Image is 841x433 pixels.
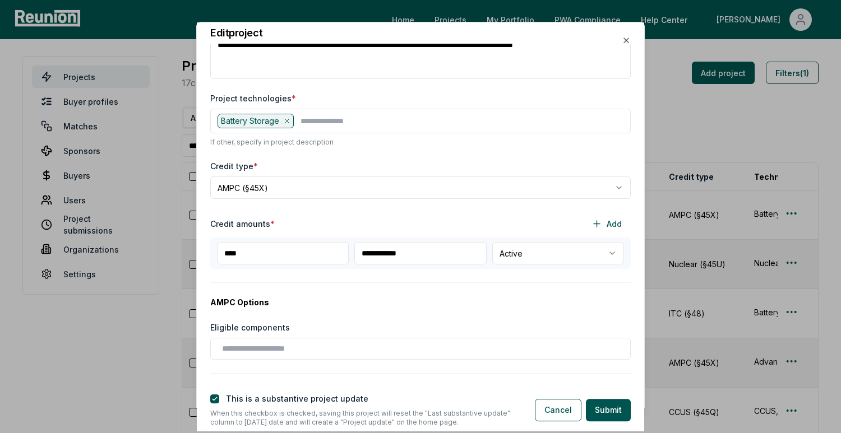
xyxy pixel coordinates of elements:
[210,138,631,147] p: If other, specify in project description
[210,296,631,308] label: AMPC Options
[210,322,290,333] label: Eligible components
[226,394,368,403] label: This is a substantive project update
[210,92,296,104] label: Project technologies
[218,114,294,128] div: Battery Storage
[535,399,581,421] button: Cancel
[210,409,517,427] p: When this checkbox is checked, saving this project will reset the "Last substantive update" colum...
[586,399,631,421] button: Submit
[210,160,258,172] label: Credit type
[583,212,631,235] button: Add
[210,28,262,38] h2: Edit project
[210,218,275,230] label: Credit amounts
